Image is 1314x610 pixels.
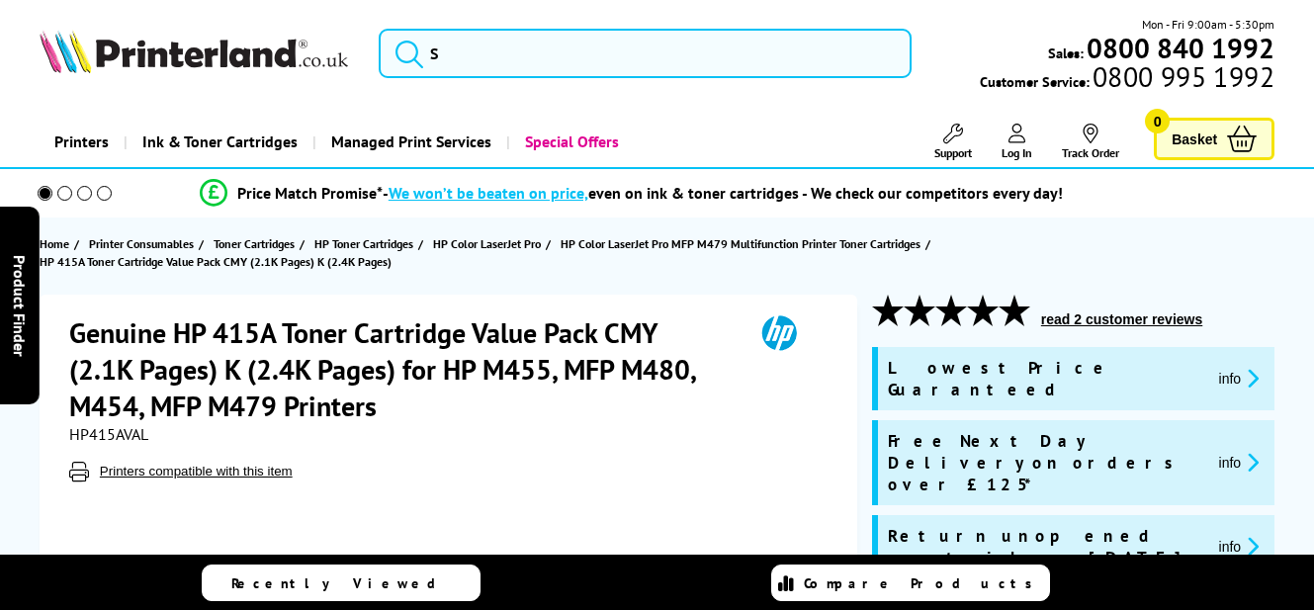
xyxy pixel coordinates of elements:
div: - even on ink & toner cartridges - We check our competitors every day! [383,183,1063,203]
a: Toner Cartridges [214,233,300,254]
span: HP Color LaserJet Pro MFP M479 Multifunction Printer Toner Cartridges [561,233,920,254]
button: read 2 customer reviews [1035,310,1208,328]
li: modal_Promise [10,176,1253,211]
span: HP Color LaserJet Pro [433,233,541,254]
span: Support [934,145,972,160]
input: S [379,29,911,78]
a: Log In [1002,124,1032,160]
a: Compare Products [771,565,1050,601]
span: Log In [1002,145,1032,160]
a: Printer Consumables [89,233,199,254]
img: Printerland Logo [40,30,348,73]
h1: Genuine HP 415A Toner Cartridge Value Pack CMY (2.1K Pages) K (2.4K Pages) for HP M455, MFP M480,... [69,314,734,424]
a: Basket 0 [1154,118,1274,160]
a: Home [40,233,74,254]
span: 0800 995 1992 [1090,67,1274,86]
button: promo-description [1213,367,1266,390]
span: Free Next Day Delivery on orders over £125* [888,430,1203,495]
button: promo-description [1213,535,1266,558]
span: Mon - Fri 9:00am - 5:30pm [1142,15,1274,34]
a: Special Offers [506,117,634,167]
a: Recently Viewed [202,565,481,601]
span: Home [40,233,69,254]
span: Price Match Promise* [237,183,383,203]
span: HP 415A Toner Cartridge Value Pack CMY (2.1K Pages) K (2.4K Pages) [40,254,392,269]
span: Recently Viewed [231,574,456,592]
b: 0800 840 1992 [1087,30,1274,66]
button: Printers compatible with this item [94,463,299,479]
span: HP Toner Cartridges [314,233,413,254]
span: 0 [1145,109,1170,133]
a: 0800 840 1992 [1084,39,1274,57]
span: Sales: [1048,44,1084,62]
span: Ink & Toner Cartridges [142,117,298,167]
span: We won’t be beaten on price, [389,183,588,203]
img: HP [734,314,825,351]
button: promo-description [1213,451,1266,474]
span: Lowest Price Guaranteed [888,357,1203,400]
a: HP Color LaserJet Pro [433,233,546,254]
a: HP Toner Cartridges [314,233,418,254]
a: Support [934,124,972,160]
a: Track Order [1062,124,1119,160]
span: Return unopened cartridges [DATE] [888,525,1203,568]
a: Managed Print Services [312,117,506,167]
span: Toner Cartridges [214,233,295,254]
a: Printerland Logo [40,30,354,77]
a: Printers [40,117,124,167]
span: Printer Consumables [89,233,194,254]
a: HP Color LaserJet Pro MFP M479 Multifunction Printer Toner Cartridges [561,233,925,254]
span: Customer Service: [980,67,1274,91]
span: HP415AVAL [69,424,148,444]
a: Ink & Toner Cartridges [124,117,312,167]
span: Compare Products [804,574,1043,592]
span: Basket [1172,126,1217,152]
span: Product Finder [10,254,30,356]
